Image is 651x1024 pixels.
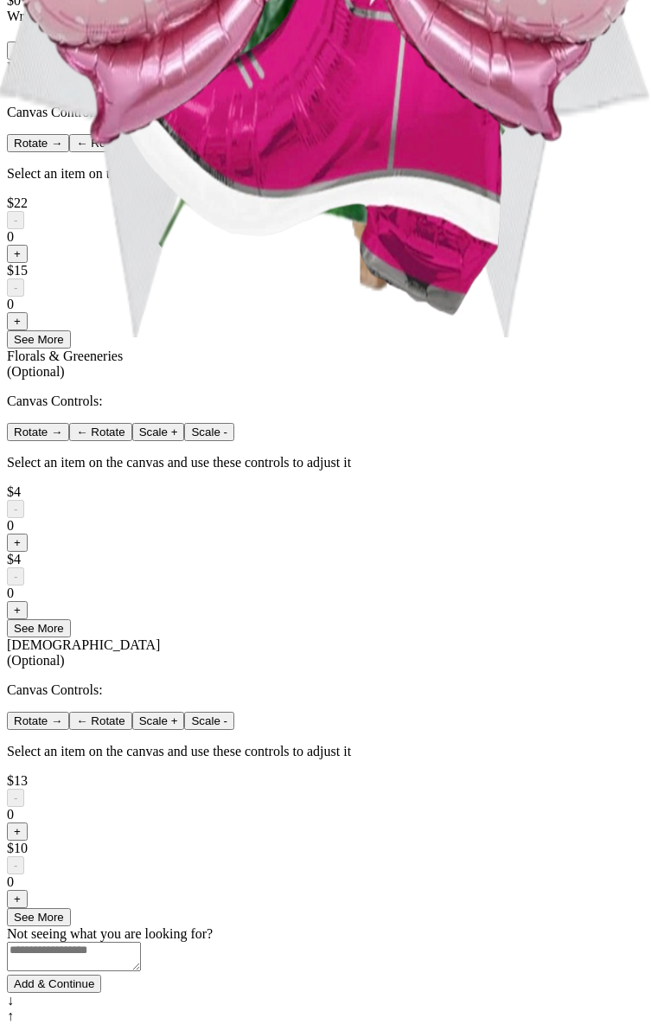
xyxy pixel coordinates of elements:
[7,807,644,822] div: 0
[7,586,644,601] div: 0
[7,518,644,534] div: 0
[69,423,131,441] button: ← Rotate
[7,1008,14,1023] span: ↑
[7,349,644,380] div: Florals & Greeneries
[7,484,644,500] div: $4
[7,364,644,380] div: (Optional)
[7,841,644,856] div: $10
[7,890,28,908] button: +
[7,619,71,637] button: See More
[7,423,69,441] button: Rotate →
[7,773,644,789] div: $13
[184,712,233,730] button: Scale -
[7,601,28,619] button: +
[7,534,28,552] button: +
[69,712,131,730] button: ← Rotate
[7,394,644,409] p: Canvas Controls:
[7,993,14,1008] span: ↓
[7,789,24,807] button: -
[184,423,233,441] button: Scale -
[7,682,644,698] p: Canvas Controls:
[7,908,71,926] button: See More
[132,423,185,441] button: Scale +
[7,552,644,567] div: $4
[7,500,24,518] button: -
[132,712,185,730] button: Scale +
[7,567,24,586] button: -
[7,975,101,993] button: Add & Continue
[7,926,644,942] div: Not seeing what you are looking for?
[7,455,644,470] p: Select an item on the canvas and use these controls to adjust it
[7,744,644,759] p: Select an item on the canvas and use these controls to adjust it
[7,637,644,669] div: [DEMOGRAPHIC_DATA]
[7,330,71,349] button: See More
[7,856,24,874] button: -
[7,653,644,669] div: (Optional)
[7,712,69,730] button: Rotate →
[7,822,28,841] button: +
[7,874,644,890] div: 0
